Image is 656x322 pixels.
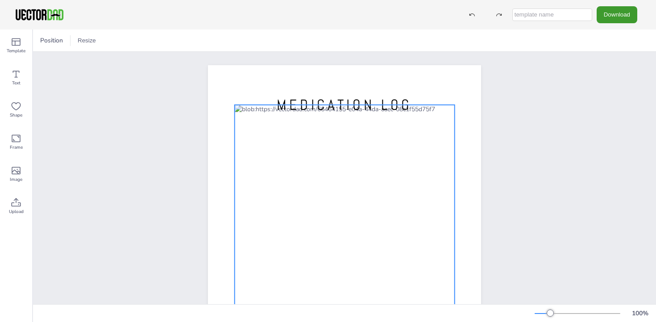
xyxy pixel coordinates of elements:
[38,36,65,45] span: Position
[14,8,65,21] img: VectorDad-1.png
[9,208,24,215] span: Upload
[74,33,100,48] button: Resize
[512,8,592,21] input: template name
[629,309,651,318] div: 100 %
[10,144,23,151] span: Frame
[10,112,22,119] span: Shape
[12,79,21,87] span: Text
[277,96,412,114] span: MEDICATION LOG
[7,47,25,54] span: Template
[597,6,637,23] button: Download
[10,176,22,183] span: Image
